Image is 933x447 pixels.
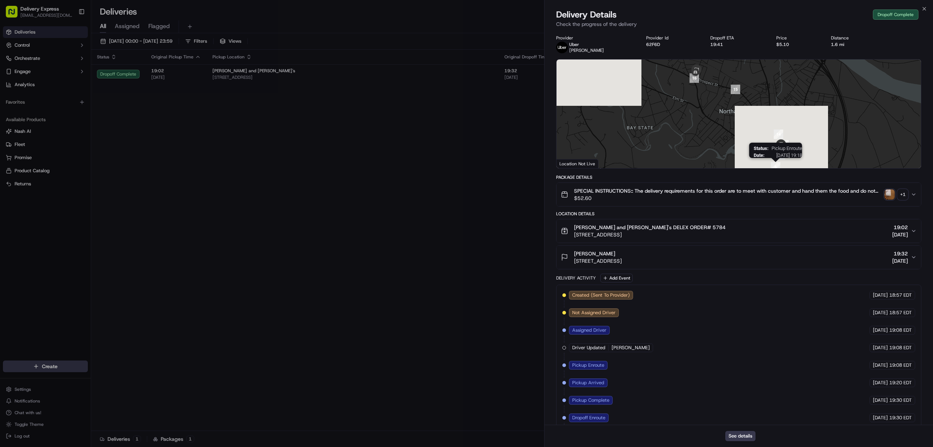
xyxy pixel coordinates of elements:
[889,344,912,351] span: 19:08 EDT
[7,107,19,118] img: Angelique Valdez
[873,415,888,421] span: [DATE]
[557,159,598,168] div: Location Not Live
[889,292,912,298] span: 18:57 EDT
[15,163,56,171] span: Knowledge Base
[572,362,604,369] span: Pickup Enroute
[772,146,802,151] span: Pickup Enroute
[892,250,908,257] span: 19:32
[569,42,604,47] p: Uber
[569,47,604,53] span: [PERSON_NAME]
[889,379,912,386] span: 19:20 EDT
[113,94,133,103] button: See all
[557,183,921,206] button: SPECIAL INSTRUCTIONS:: The delivery requirements for this order are to meet with customer and han...
[774,130,783,139] div: 14
[889,415,912,421] span: 19:30 EDT
[574,187,882,194] span: SPECIAL INSTRUCTIONS:: The delivery requirements for this order are to meet with customer and han...
[556,9,617,20] span: Delivery Details
[873,309,888,316] span: [DATE]
[7,30,133,41] p: Welcome 👋
[572,344,605,351] span: Driver Updated
[572,327,606,334] span: Assigned Driver
[889,397,912,404] span: 19:30 EDT
[892,231,908,238] span: [DATE]
[73,181,88,187] span: Pylon
[710,35,764,41] div: Dropoff ETA
[574,231,726,238] span: [STREET_ADDRESS]
[65,113,79,119] span: [DATE]
[574,250,615,257] span: [PERSON_NAME]
[33,77,100,83] div: We're available if you need us!
[646,42,660,47] button: 62F6D
[556,275,596,281] div: Delivery Activity
[572,415,605,421] span: Dropoff Enroute
[572,309,616,316] span: Not Assigned Driver
[873,327,888,334] span: [DATE]
[754,153,765,158] span: Date :
[574,257,622,265] span: [STREET_ADDRESS]
[15,134,20,139] img: 1736555255976-a54dd68f-1ca7-489b-9aae-adbdc363a1c4
[731,85,740,94] div: 15
[556,20,921,28] p: Check the progress of the delivery
[557,246,921,269] button: [PERSON_NAME][STREET_ADDRESS]19:32[DATE]
[556,211,921,217] div: Location Details
[23,133,59,139] span: [PERSON_NAME]
[873,397,888,404] span: [DATE]
[889,309,912,316] span: 18:57 EDT
[7,95,49,101] div: Past conversations
[771,162,780,172] div: 6
[612,344,650,351] span: [PERSON_NAME]
[873,362,888,369] span: [DATE]
[574,224,726,231] span: [PERSON_NAME] and [PERSON_NAME]'s DELEX ORDER# 5784
[600,274,633,282] button: Add Event
[15,114,20,120] img: 1736555255976-a54dd68f-1ca7-489b-9aae-adbdc363a1c4
[572,397,609,404] span: Pickup Complete
[4,161,59,174] a: 📗Knowledge Base
[725,431,756,441] button: See details
[557,219,921,243] button: [PERSON_NAME] and [PERSON_NAME]'s DELEX ORDER# 5784[STREET_ADDRESS]19:02[DATE]
[831,35,879,41] div: Distance
[572,292,630,298] span: Created (Sent To Provider)
[889,327,912,334] span: 19:08 EDT
[60,113,63,119] span: •
[889,362,912,369] span: 19:08 EDT
[556,42,568,53] img: uber-new-logo.jpeg
[7,70,20,83] img: 1736555255976-a54dd68f-1ca7-489b-9aae-adbdc363a1c4
[65,133,79,139] span: [DATE]
[23,113,59,119] span: [PERSON_NAME]
[15,70,28,83] img: 1738778727109-b901c2ba-d612-49f7-a14d-d897ce62d23f
[768,153,802,158] span: [DATE] 19:18
[33,70,120,77] div: Start new chat
[776,42,819,47] div: $5.10
[873,379,888,386] span: [DATE]
[646,35,699,41] div: Provider Id
[710,42,764,47] div: 19:41
[873,292,888,298] span: [DATE]
[69,163,117,171] span: API Documentation
[556,174,921,180] div: Package Details
[892,257,908,265] span: [DATE]
[124,72,133,81] button: Start new chat
[885,189,895,200] img: photo_proof_of_pickup image
[572,379,604,386] span: Pickup Arrived
[574,194,882,202] span: $52.60
[776,35,819,41] div: Price
[59,161,120,174] a: 💻API Documentation
[831,42,879,47] div: 1.6 mi
[7,126,19,138] img: Joseph V.
[873,344,888,351] span: [DATE]
[51,181,88,187] a: Powered byPylon
[19,47,131,55] input: Got a question? Start typing here...
[62,164,67,170] div: 💻
[7,8,22,22] img: Nash
[556,35,634,41] div: Provider
[898,189,908,200] div: + 1
[885,189,908,200] button: photo_proof_of_pickup image+1
[7,164,13,170] div: 📗
[892,224,908,231] span: 19:02
[60,133,63,139] span: •
[754,146,769,151] span: Status :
